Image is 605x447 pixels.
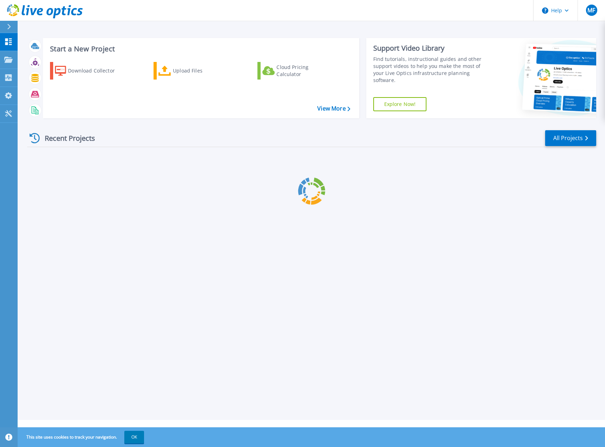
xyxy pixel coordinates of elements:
span: MF [587,7,595,13]
a: View More [317,105,350,112]
div: Upload Files [173,64,229,78]
button: OK [124,431,144,443]
div: Support Video Library [373,44,490,53]
div: Download Collector [68,64,124,78]
a: Upload Files [154,62,232,80]
a: All Projects [545,130,596,146]
a: Explore Now! [373,97,427,111]
div: Find tutorials, instructional guides and other support videos to help you make the most of your L... [373,56,490,84]
span: This site uses cookies to track your navigation. [19,431,144,443]
div: Recent Projects [27,130,105,147]
a: Download Collector [50,62,129,80]
div: Cloud Pricing Calculator [276,64,333,78]
a: Cloud Pricing Calculator [257,62,336,80]
h3: Start a New Project [50,45,350,53]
